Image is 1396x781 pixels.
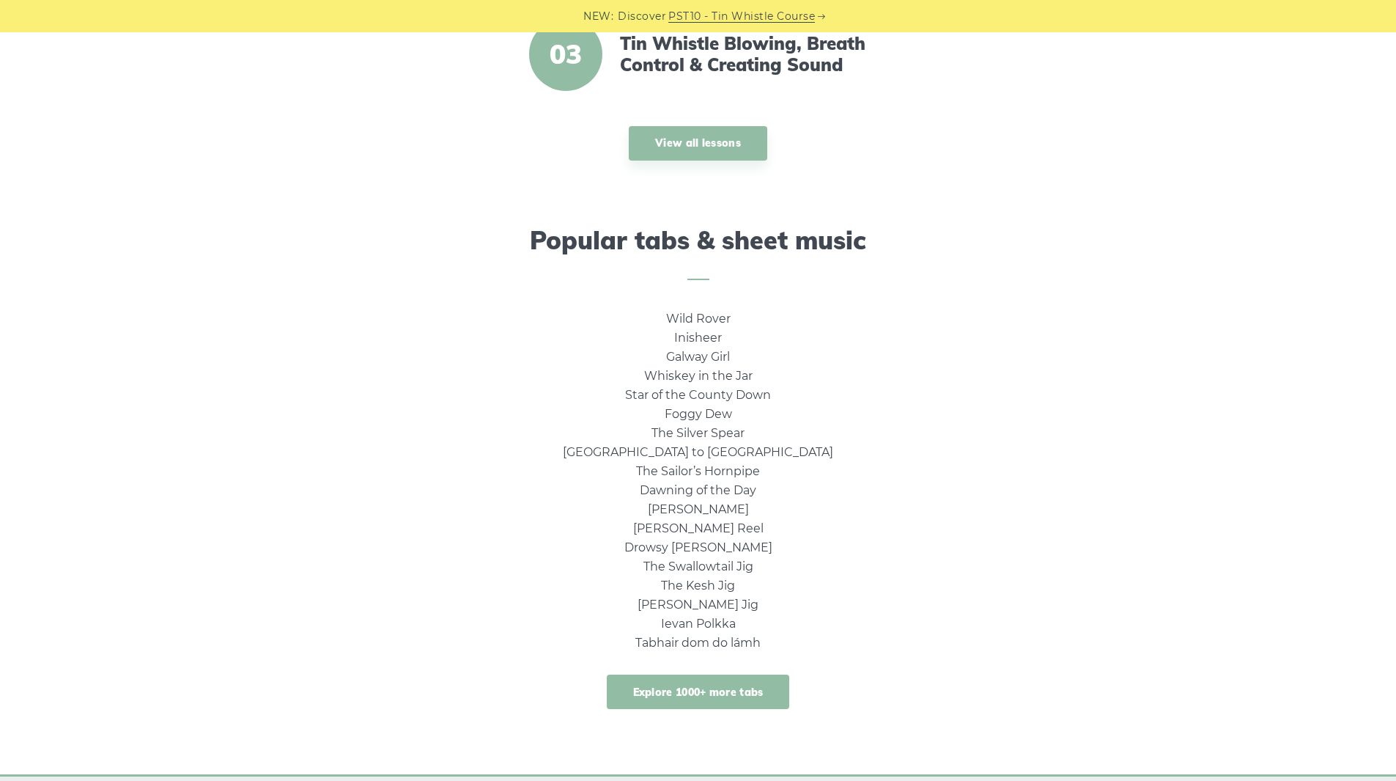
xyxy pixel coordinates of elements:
[644,369,753,383] a: Whiskey in the Jar
[661,579,735,593] a: The Kesh Jig
[625,388,771,402] a: Star of the County Down
[529,18,602,91] span: 03
[643,560,753,573] a: The Swallowtail Jig
[666,350,730,364] a: Galway Girl
[666,312,731,326] a: Wild Rover
[648,502,749,516] a: [PERSON_NAME]
[563,445,833,459] a: [GEOGRAPHIC_DATA] to [GEOGRAPHIC_DATA]
[651,426,745,440] a: The Silver Spear
[618,8,666,25] span: Discover
[583,8,613,25] span: NEW:
[629,126,767,161] a: View all lessons
[640,483,756,497] a: Dawning of the Day
[668,8,815,25] a: PST10 - Tin Whistle Course
[620,33,872,76] a: Tin Whistle Blowing, Breath Control & Creating Sound
[661,617,736,631] a: Ievan Polkka
[665,407,732,421] a: Foggy Dew
[674,331,722,345] a: Inisheer
[285,226,1112,281] h2: Popular tabs & sheet music
[624,540,772,554] a: Drowsy [PERSON_NAME]
[635,636,761,650] a: Tabhair dom do lámh
[633,521,764,535] a: [PERSON_NAME] Reel
[636,464,760,478] a: The Sailor’s Hornpipe
[638,598,758,612] a: [PERSON_NAME] Jig
[607,675,790,709] a: Explore 1000+ more tabs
